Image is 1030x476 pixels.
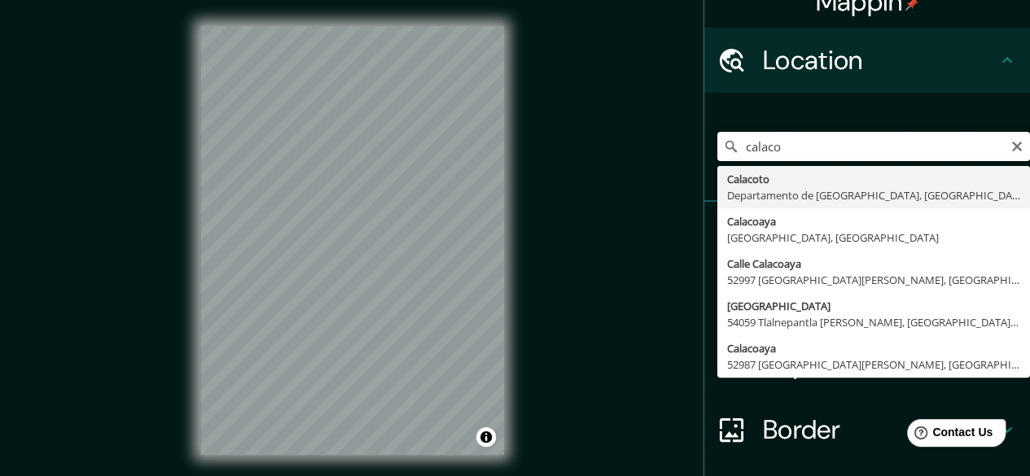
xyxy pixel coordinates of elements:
div: Calacoaya [727,340,1020,356]
div: [GEOGRAPHIC_DATA], [GEOGRAPHIC_DATA] [727,229,1020,246]
iframe: Help widget launcher [885,413,1012,458]
div: Layout [704,332,1030,397]
div: Departamento de [GEOGRAPHIC_DATA], [GEOGRAPHIC_DATA] [727,187,1020,203]
div: Style [704,267,1030,332]
div: 52997 [GEOGRAPHIC_DATA][PERSON_NAME], [GEOGRAPHIC_DATA], [GEOGRAPHIC_DATA] [727,272,1020,288]
h4: Layout [763,348,997,381]
div: Calle Calacoaya [727,255,1020,272]
div: Border [704,397,1030,462]
div: Location [704,28,1030,93]
div: Pins [704,202,1030,267]
canvas: Map [200,26,504,455]
div: Calacoaya [727,213,1020,229]
h4: Location [763,44,997,76]
div: Calacoto [727,171,1020,187]
div: 52987 [GEOGRAPHIC_DATA][PERSON_NAME], [GEOGRAPHIC_DATA], [GEOGRAPHIC_DATA] [727,356,1020,373]
button: Toggle attribution [476,427,496,447]
div: 54059 Tlalnepantla [PERSON_NAME], [GEOGRAPHIC_DATA], [GEOGRAPHIC_DATA] [727,314,1020,330]
input: Pick your city or area [717,132,1030,161]
button: Clear [1010,138,1023,153]
div: [GEOGRAPHIC_DATA] [727,298,1020,314]
h4: Border [763,413,997,446]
